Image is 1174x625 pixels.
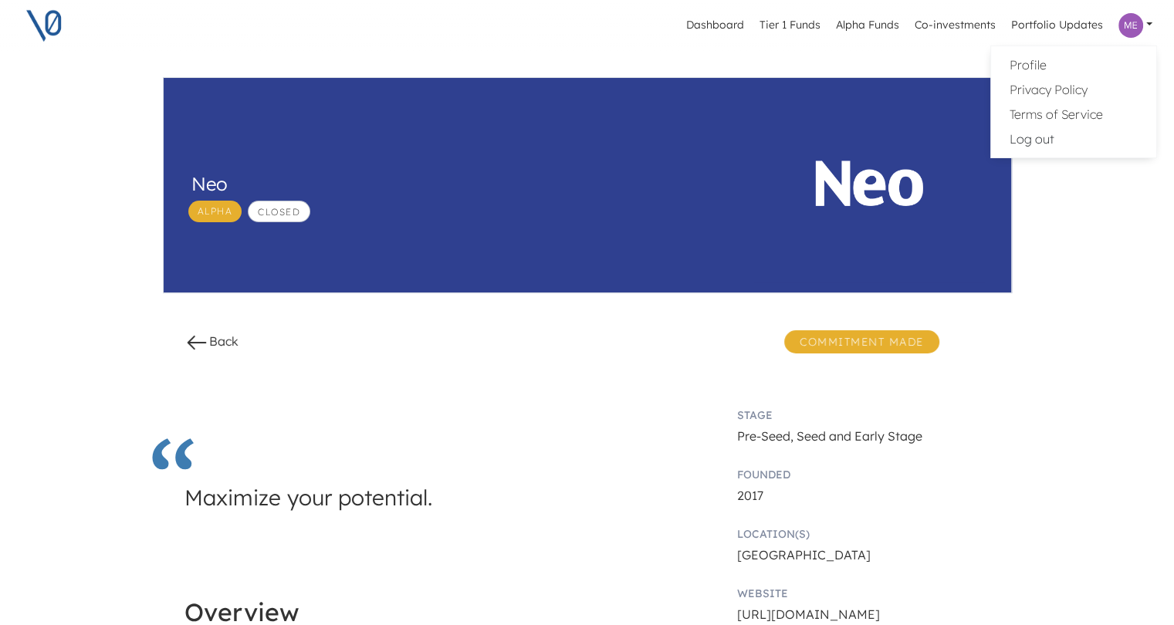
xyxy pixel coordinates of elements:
[184,333,239,349] a: Back
[1118,13,1143,38] img: Profile
[248,201,310,222] span: Closed
[737,488,763,503] span: 2017
[1010,57,1047,73] a: Profile
[1010,82,1088,97] a: Privacy Policy
[184,485,678,548] h3: Maximize your potential.
[1005,11,1109,40] a: Portfolio Updates
[737,407,990,424] div: Stage
[25,6,63,45] img: V0 logo
[737,467,990,483] div: Founded
[784,330,939,353] span: Commitment Made
[737,547,871,562] span: [GEOGRAPHIC_DATA]
[737,606,880,622] a: [URL][DOMAIN_NAME]
[680,11,750,40] a: Dashboard
[754,90,986,283] img: Neo
[1010,106,1103,122] a: Terms of Service
[908,11,1002,40] a: Co-investments
[737,586,990,602] div: Website
[830,11,905,40] a: Alpha Funds
[997,127,1150,151] button: Log out
[737,526,990,542] div: Location(s)
[753,11,827,40] a: Tier 1 Funds
[191,173,716,195] h3: Neo
[737,428,922,444] span: Pre-Seed, Seed and Early Stage
[188,201,242,222] span: Alpha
